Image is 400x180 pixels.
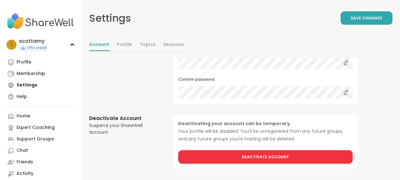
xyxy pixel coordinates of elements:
a: Chat [5,145,76,156]
a: Support Groups [5,133,76,145]
a: Account [89,38,109,51]
div: Expert Coaching [17,124,55,131]
div: Chat [17,147,28,154]
div: Help [17,94,27,100]
span: s [10,41,13,49]
div: Friends [17,159,33,165]
div: Settings [89,10,131,26]
span: Save Changes [351,15,382,21]
button: Save Changes [340,11,392,25]
div: Activity [17,170,33,177]
span: Your profile will be disabled. You'll be unregistered from any future groups, and any future grou... [178,128,343,142]
span: Deactivate Account [242,154,289,160]
a: Membership [5,68,76,79]
a: Help [5,91,76,102]
a: Home [5,110,76,122]
a: Profile [5,56,76,68]
a: Activity [5,168,76,179]
span: Deactivating your account can be temporary. [178,120,291,126]
a: Expert Coaching [5,122,76,133]
h3: Deactivate Account [89,114,158,122]
a: Sessions [163,38,184,51]
span: 1 Pro credit [27,45,47,51]
div: scottamy [19,38,48,45]
div: Membership [17,71,45,77]
div: Support Groups [17,136,54,142]
button: Deactivate Account [178,150,353,163]
h3: Confirm password [178,77,353,82]
a: Topics [140,38,156,51]
a: Friends [5,156,76,168]
div: Suspend your ShareWell account [89,122,158,135]
div: Home [17,113,30,119]
img: ShareWell Nav Logo [5,10,76,33]
a: Profile [117,38,132,51]
div: Profile [17,59,31,65]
